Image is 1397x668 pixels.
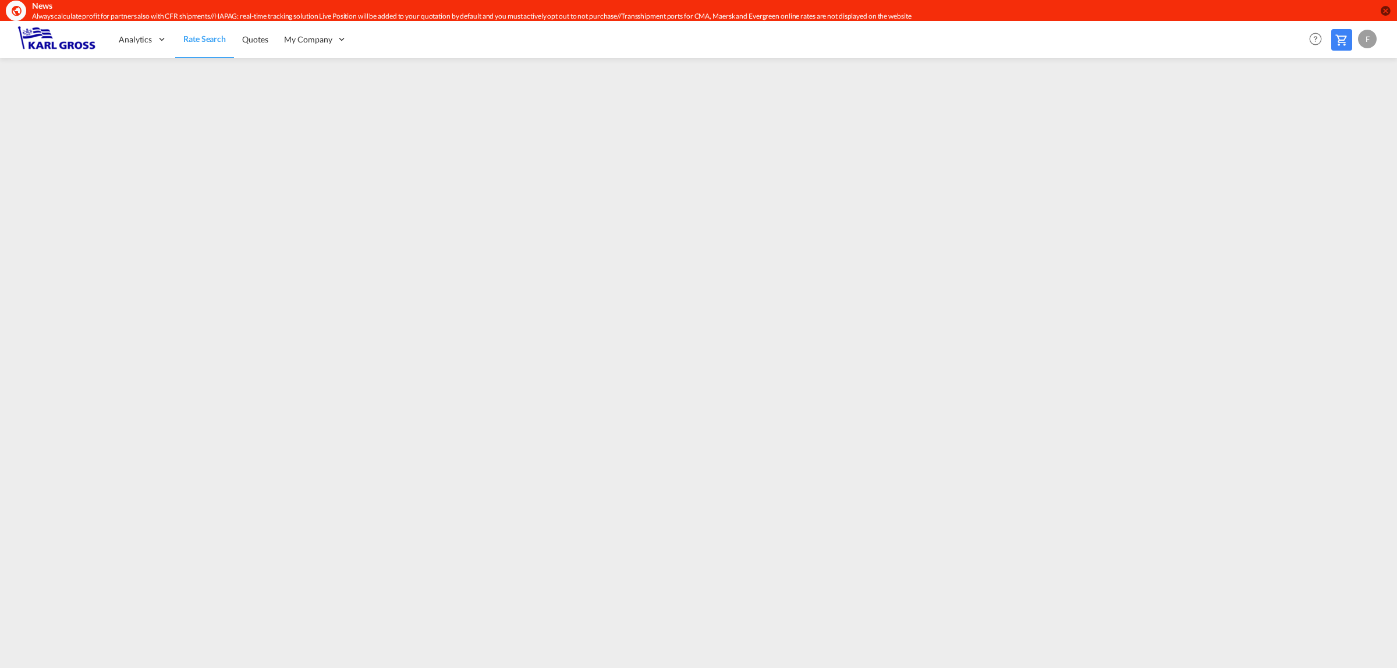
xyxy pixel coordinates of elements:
[175,20,234,58] a: Rate Search
[1358,30,1377,48] div: F
[111,20,175,58] div: Analytics
[234,20,276,58] a: Quotes
[32,12,1183,22] div: Always calculate profit for partners also with CFR shipments//HAPAG: real-time tracking solution ...
[1306,29,1325,49] span: Help
[1380,5,1391,16] button: icon-close-circle
[242,34,268,44] span: Quotes
[276,20,355,58] div: My Company
[10,5,22,16] md-icon: icon-earth
[17,26,96,52] img: 3269c73066d711f095e541db4db89301.png
[119,34,152,45] span: Analytics
[1306,29,1331,50] div: Help
[183,34,226,44] span: Rate Search
[284,34,332,45] span: My Company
